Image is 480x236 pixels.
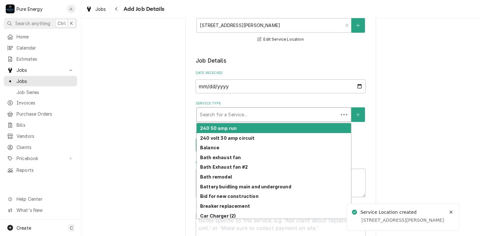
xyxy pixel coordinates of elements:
span: K [70,20,73,27]
span: Calendar [17,44,74,51]
span: Ctrl [57,20,66,27]
span: Clients [17,144,74,151]
strong: Bath remodel [200,174,232,179]
a: Purchase Orders [4,109,77,119]
a: Go to What's New [4,205,77,215]
div: [STREET_ADDRESS][PERSON_NAME] [362,217,445,224]
legend: Job Details [196,57,366,65]
a: Bills [4,120,77,130]
svg: Create New Service [356,112,360,117]
strong: Bid for new construction [200,193,259,199]
svg: Create New Location [356,23,360,28]
strong: 240 50 amp run [200,125,237,131]
div: JL [67,4,76,13]
span: Search anything [15,20,50,27]
button: Navigate back [112,4,122,14]
span: Job Series [17,89,74,96]
span: Jobs [95,6,106,12]
strong: 240 volt 30 amp circuit [200,135,255,141]
span: Reports [17,167,74,173]
div: Job Type [196,130,366,152]
label: Technician Instructions [196,205,366,210]
div: Service Location created [361,209,418,216]
a: Go to Pricebook [4,153,77,164]
span: Add Job Details [122,5,164,13]
a: Go to Jobs [4,65,77,75]
label: Service Type [196,101,366,106]
strong: Battery buidling main and underground [200,184,291,189]
span: Vendors [17,133,74,139]
span: Home [17,33,74,40]
a: Invoices [4,98,77,108]
a: Vendors [4,131,77,141]
a: Job Series [4,87,77,98]
span: Bills [17,122,74,128]
input: yyyy-mm-dd [196,79,366,93]
a: Reports [4,165,77,175]
label: Reason For Call [196,160,366,165]
button: Search anythingCtrlK [4,18,77,29]
strong: Balance [200,145,219,150]
strong: Car Charger (2) [200,213,236,219]
a: Go to Help Center [4,194,77,204]
span: Pricebook [17,155,64,162]
div: Reason For Call [196,160,366,197]
strong: Breaker replacement [200,203,250,209]
span: Jobs [17,78,74,84]
span: What's New [17,207,73,213]
div: Service Type [196,101,366,122]
a: Calendar [4,43,77,53]
a: Estimates [4,54,77,64]
strong: Bath Exhaust fan #2 [200,164,248,170]
label: Date Received [196,71,366,76]
strong: Bath exhaust fan [200,155,241,160]
button: Create New Service [351,107,365,122]
span: C [70,225,73,231]
div: Date Received [196,71,366,93]
a: Home [4,31,77,42]
label: Job Type [196,130,366,135]
div: James Linnenkamp's Avatar [67,4,76,13]
div: Service Location [196,12,366,43]
div: P [6,4,15,13]
a: Jobs [83,4,109,14]
div: Pure Energy's Avatar [6,4,15,13]
a: Clients [4,142,77,152]
button: Create New Location [351,18,365,33]
span: Create [17,225,31,231]
a: Jobs [4,76,77,86]
div: Pure Energy [17,6,43,12]
span: Invoices [17,99,74,106]
span: Jobs [17,67,64,73]
button: Edit Service Location [257,36,305,44]
span: Estimates [17,56,74,62]
span: Help Center [17,196,73,202]
span: Purchase Orders [17,111,74,117]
